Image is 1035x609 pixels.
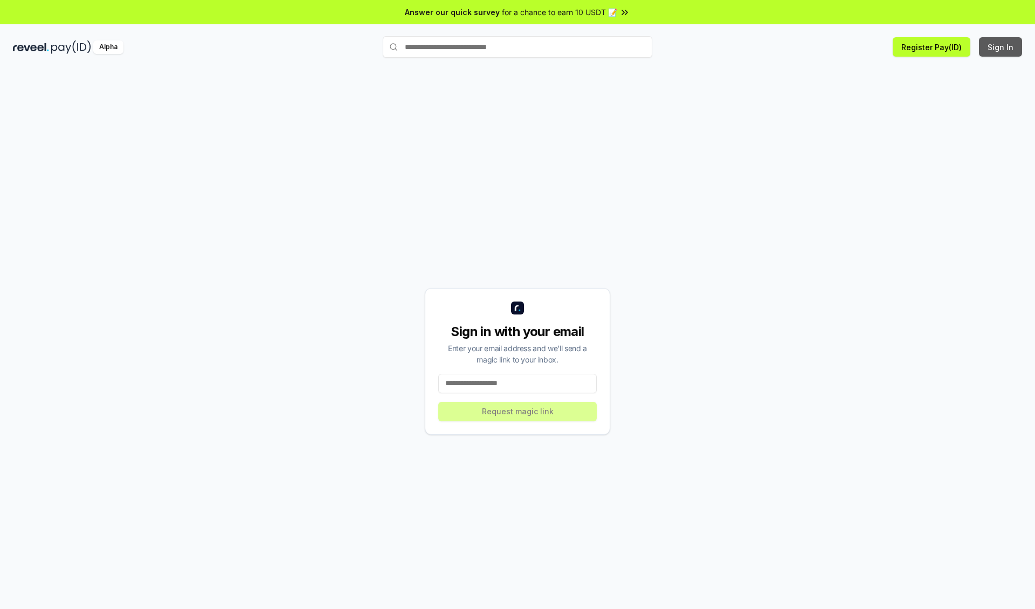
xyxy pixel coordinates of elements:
[405,6,500,18] span: Answer our quick survey
[51,40,91,54] img: pay_id
[979,37,1022,57] button: Sign In
[13,40,49,54] img: reveel_dark
[93,40,123,54] div: Alpha
[438,343,597,365] div: Enter your email address and we’ll send a magic link to your inbox.
[511,302,524,314] img: logo_small
[893,37,970,57] button: Register Pay(ID)
[502,6,617,18] span: for a chance to earn 10 USDT 📝
[438,323,597,340] div: Sign in with your email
